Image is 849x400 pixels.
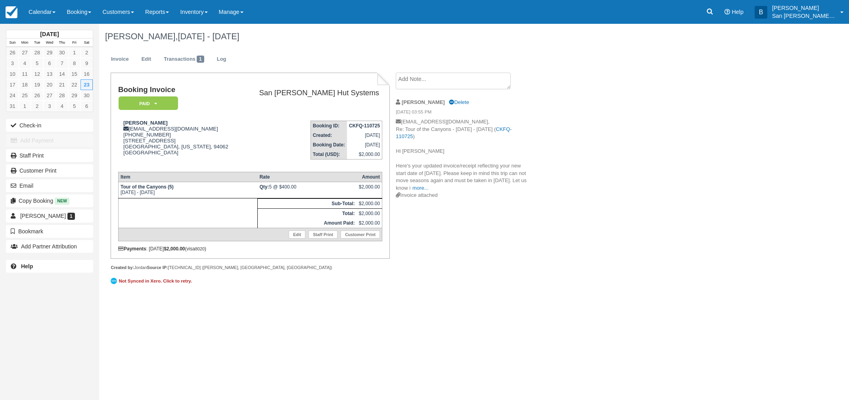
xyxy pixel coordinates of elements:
a: 22 [68,79,80,90]
a: 18 [19,79,31,90]
a: 20 [43,79,56,90]
a: Paid [118,96,175,111]
strong: [PERSON_NAME] [123,120,168,126]
th: Booking Date: [310,140,347,150]
th: Rate [257,172,356,182]
p: [EMAIL_ADDRESS][DOMAIN_NAME], Re: Tour of the Canyons - [DATE] - [DATE] ( ) Hi [PERSON_NAME] Here... [396,118,529,192]
a: Help [6,260,93,273]
button: Email [6,179,93,192]
a: Log [211,52,232,67]
th: Amount Paid: [257,218,356,228]
a: Delete [449,99,469,105]
th: Fri [68,38,80,47]
a: 4 [19,58,31,69]
a: 30 [56,47,68,58]
small: 8020 [195,246,205,251]
img: checkfront-main-nav-mini-logo.png [6,6,17,18]
a: 26 [31,90,43,101]
a: 3 [43,101,56,112]
a: 6 [43,58,56,69]
a: Edit [136,52,157,67]
a: more... [412,185,428,191]
a: Edit [289,231,305,238]
a: Customer Print [341,231,380,238]
th: Wed [43,38,56,47]
a: 13 [43,69,56,79]
strong: Qty [259,184,269,190]
em: [DATE] 03:55 PM [396,109,529,117]
strong: Payments [118,246,146,252]
td: $2,000.00 [357,208,382,218]
strong: Tour of the Canyons (5) [121,184,174,190]
div: Jordan [TECHNICAL_ID] ([PERSON_NAME], [GEOGRAPHIC_DATA], [GEOGRAPHIC_DATA]) [111,265,389,271]
a: 27 [43,90,56,101]
a: 1 [19,101,31,112]
strong: [PERSON_NAME] [402,99,445,105]
em: Paid [119,96,178,110]
th: Sub-Total: [257,198,356,208]
strong: Source IP: [147,265,168,270]
button: Copy Booking New [6,194,93,207]
th: Mon [19,38,31,47]
a: 16 [80,69,93,79]
th: Tue [31,38,43,47]
strong: CKFQ-110725 [349,123,380,129]
a: 28 [56,90,68,101]
div: [EMAIL_ADDRESS][DOMAIN_NAME] [PHONE_NUMBER] [STREET_ADDRESS] [GEOGRAPHIC_DATA], [US_STATE], 94062... [118,120,241,165]
strong: Created by: [111,265,134,270]
a: 2 [80,47,93,58]
th: Sun [6,38,19,47]
th: Booking ID: [310,121,347,131]
a: 2 [31,101,43,112]
div: $2,000.00 [359,184,380,196]
a: 28 [31,47,43,58]
a: 5 [31,58,43,69]
a: Customer Print [6,164,93,177]
button: Check-in [6,119,93,132]
th: Total (USD): [310,150,347,160]
a: 4 [56,101,68,112]
a: 7 [56,58,68,69]
div: : [DATE] (visa ) [118,246,382,252]
p: [PERSON_NAME] [772,4,836,12]
td: [DATE] - [DATE] [118,182,257,198]
a: 27 [19,47,31,58]
th: Created: [310,131,347,140]
a: 14 [56,69,68,79]
div: Invoice attached [396,192,529,199]
a: 11 [19,69,31,79]
h2: San [PERSON_NAME] Hut Systems [244,89,379,97]
a: 12 [31,69,43,79]
a: 31 [6,101,19,112]
a: 6 [80,101,93,112]
a: 23 [80,79,93,90]
a: Transactions1 [158,52,210,67]
a: 8 [68,58,80,69]
a: 24 [6,90,19,101]
h1: Booking Invoice [118,86,241,94]
a: 25 [19,90,31,101]
a: 3 [6,58,19,69]
a: 21 [56,79,68,90]
a: Invoice [105,52,135,67]
a: 10 [6,69,19,79]
strong: [DATE] [40,31,59,37]
td: [DATE] [347,140,382,150]
th: Sat [80,38,93,47]
div: B [755,6,767,19]
button: Add Partner Attribution [6,240,93,253]
a: Staff Print [6,149,93,162]
a: [PERSON_NAME] 1 [6,210,93,222]
th: Total: [257,208,356,218]
p: San [PERSON_NAME] Hut Systems [772,12,836,20]
th: Amount [357,172,382,182]
a: 9 [80,58,93,69]
a: Not Synced in Xero. Click to retry. [111,277,194,285]
a: 29 [43,47,56,58]
a: 29 [68,90,80,101]
a: 30 [80,90,93,101]
a: 1 [68,47,80,58]
span: [DATE] - [DATE] [178,31,239,41]
b: Help [21,263,33,269]
a: 26 [6,47,19,58]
